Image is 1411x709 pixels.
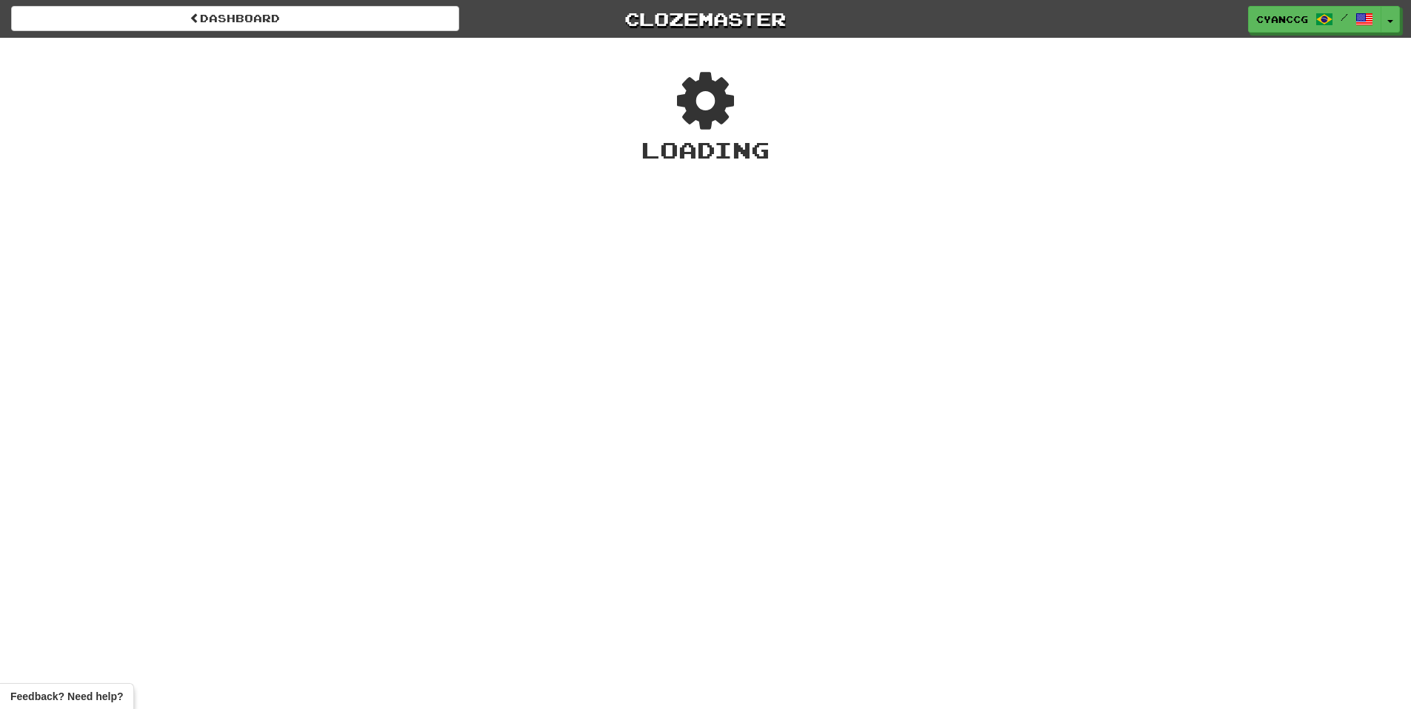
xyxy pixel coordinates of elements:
[1256,13,1308,26] span: CyanCCG
[481,6,930,32] a: Clozemaster
[1341,12,1348,22] span: /
[11,6,459,31] a: Dashboard
[10,689,123,704] span: Open feedback widget
[1248,6,1381,33] a: CyanCCG /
